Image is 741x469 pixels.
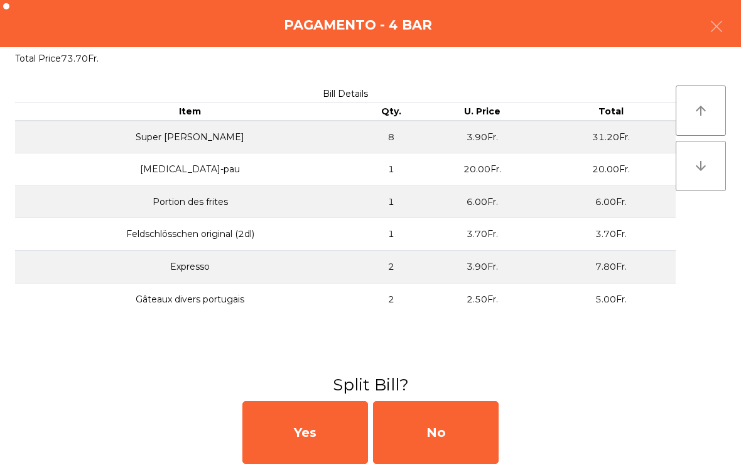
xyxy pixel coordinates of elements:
[418,185,547,218] td: 6.00Fr.
[61,53,99,64] span: 73.70Fr.
[693,158,708,174] i: arrow_downward
[418,103,547,121] th: U. Price
[365,185,418,218] td: 1
[418,283,547,315] td: 2.50Fr.
[418,251,547,284] td: 3.90Fr.
[693,103,708,118] i: arrow_upward
[242,401,368,464] div: Yes
[365,251,418,284] td: 2
[418,121,547,153] td: 3.90Fr.
[15,185,365,218] td: Portion des frites
[365,103,418,121] th: Qty.
[546,251,676,284] td: 7.80Fr.
[15,103,365,121] th: Item
[546,185,676,218] td: 6.00Fr.
[365,218,418,251] td: 1
[546,283,676,315] td: 5.00Fr.
[9,373,732,396] h3: Split Bill?
[676,141,726,191] button: arrow_downward
[418,153,547,186] td: 20.00Fr.
[15,153,365,186] td: [MEDICAL_DATA]-pau
[546,103,676,121] th: Total
[15,283,365,315] td: Gâteaux divers portugais
[365,121,418,153] td: 8
[15,251,365,284] td: Expresso
[546,153,676,186] td: 20.00Fr.
[15,121,365,153] td: Super [PERSON_NAME]
[323,88,368,99] span: Bill Details
[365,153,418,186] td: 1
[284,16,432,35] h4: Pagamento - 4 BAR
[546,218,676,251] td: 3.70Fr.
[676,86,726,136] button: arrow_upward
[546,121,676,153] td: 31.20Fr.
[365,283,418,315] td: 2
[418,218,547,251] td: 3.70Fr.
[15,218,365,251] td: Feldschlösschen original (2dl)
[373,401,499,464] div: No
[15,53,61,64] span: Total Price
